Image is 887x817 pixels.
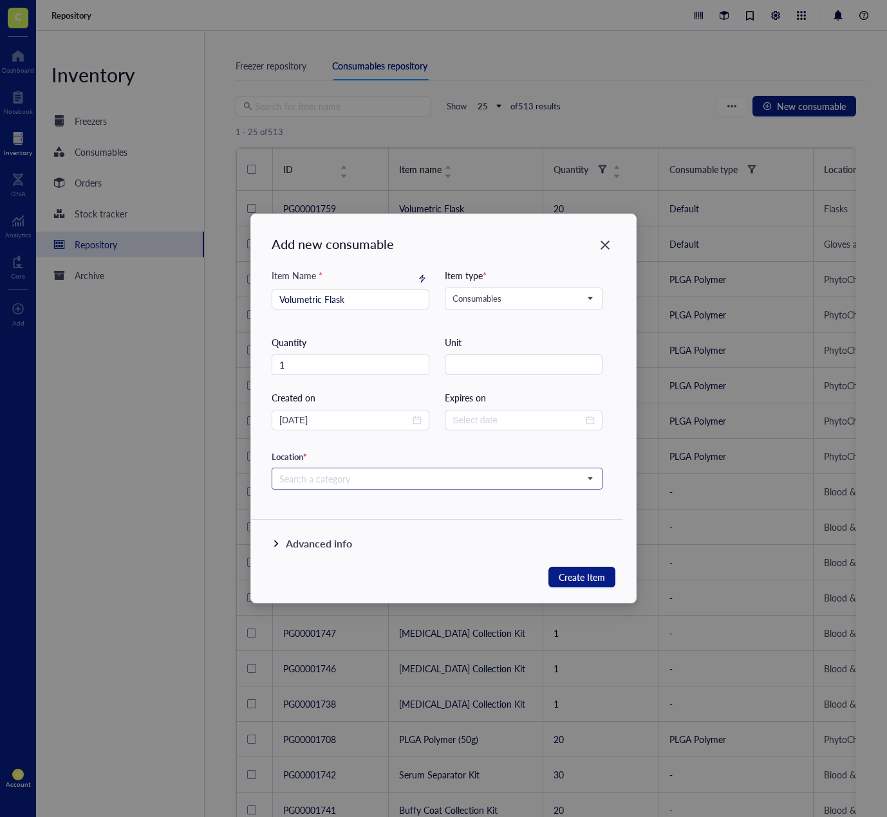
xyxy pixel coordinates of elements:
div: Location [272,451,602,463]
span: Close [595,237,615,253]
span: Create Item [559,569,605,585]
div: Unit [445,335,602,349]
input: Select date [453,413,583,427]
div: Item type [445,268,602,282]
input: Select date [279,413,410,427]
div: Item Name [272,268,322,282]
div: Expires on [445,390,602,405]
div: Advanced info [286,536,352,551]
div: Created on [272,390,429,405]
span: Consumables [453,293,592,304]
div: Quantity [272,335,429,349]
button: Create Item [548,567,615,587]
button: Close [595,235,615,255]
div: Add new consumable [272,235,636,253]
